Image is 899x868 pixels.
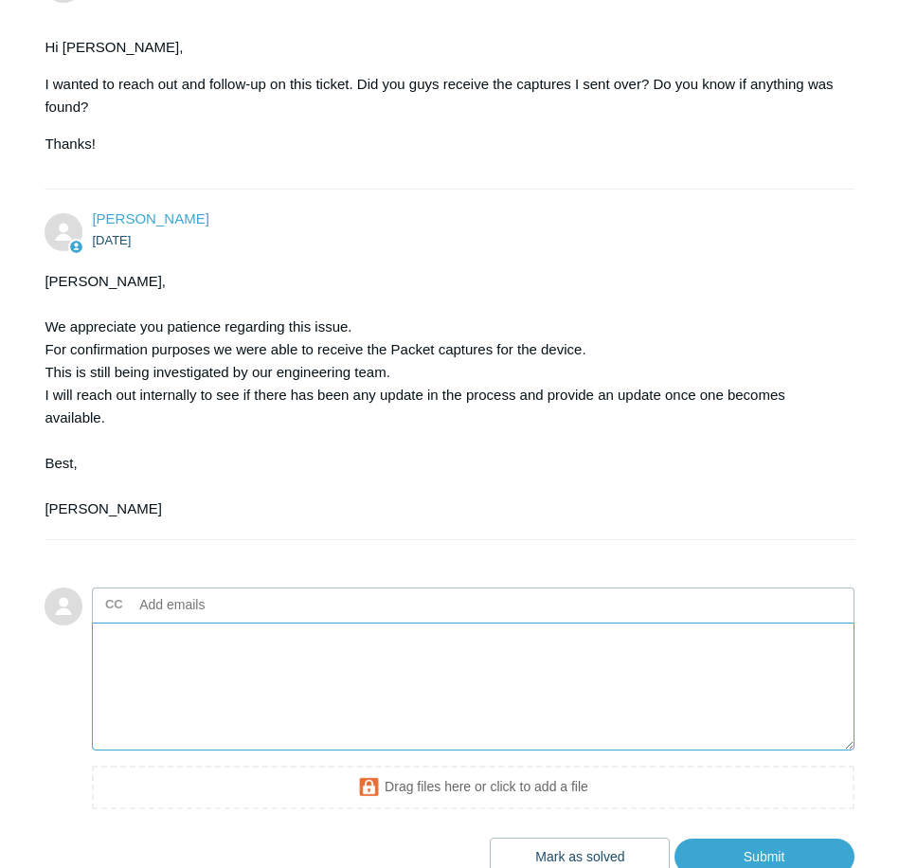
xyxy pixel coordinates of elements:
[92,623,854,750] textarea: Add your reply
[92,233,131,247] time: 08/04/2025, 14:10
[92,210,208,226] a: [PERSON_NAME]
[45,133,835,155] p: Thanks!
[133,590,336,619] input: Add emails
[105,590,123,619] label: CC
[45,270,835,520] div: [PERSON_NAME], We appreciate you patience regarding this issue. For confirmation purposes we were...
[92,210,208,226] span: Kris Haire
[45,36,835,59] p: Hi [PERSON_NAME],
[45,73,835,118] p: I wanted to reach out and follow-up on this ticket. Did you guys receive the captures I sent over...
